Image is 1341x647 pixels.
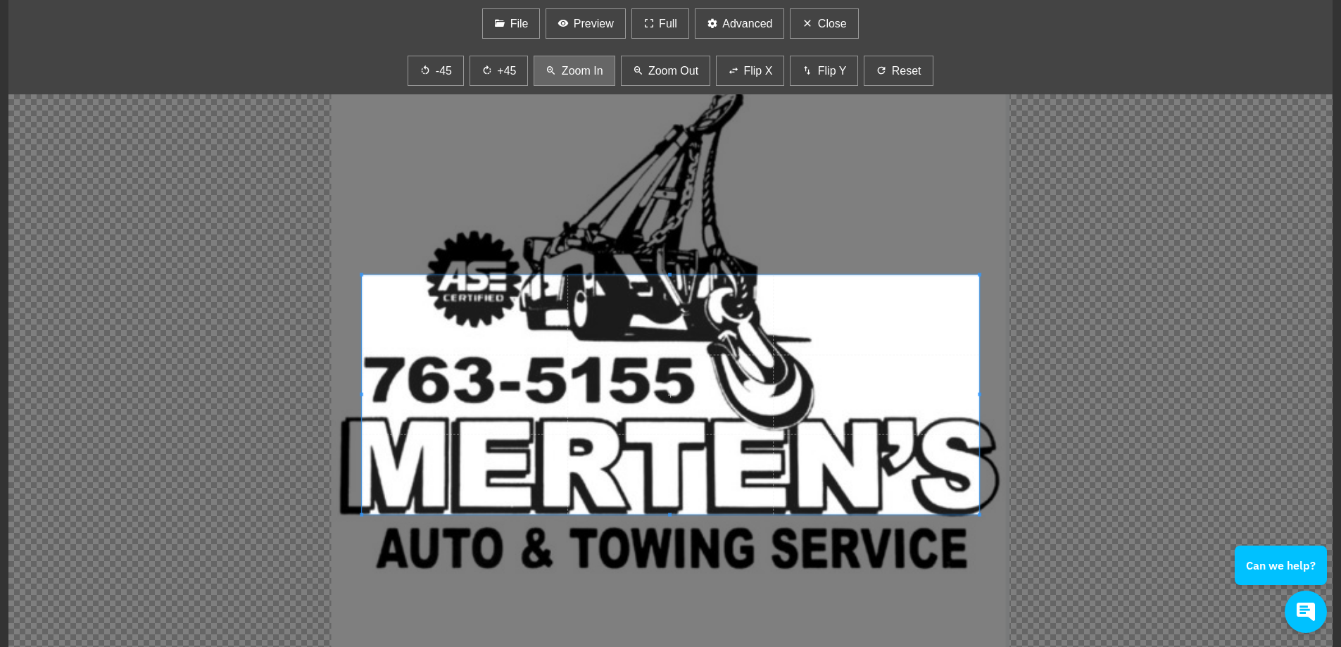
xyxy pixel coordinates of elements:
[790,56,858,86] button: Flip Y
[408,56,464,86] button: -45
[648,63,698,80] span: Zoom Out
[722,15,772,32] span: Advanced
[695,8,785,39] button: Advanced
[436,63,452,80] span: -45
[892,63,921,80] span: Reset
[659,15,677,32] span: Full
[562,63,603,80] span: Zoom In
[631,8,689,39] button: Full
[546,8,625,39] button: Preview
[818,15,847,32] span: Close
[1224,507,1341,647] iframe: Conversations
[818,63,847,80] span: Flip Y
[716,56,784,86] button: Flip X
[621,56,711,86] button: Zoom Out
[790,8,858,39] button: Close
[574,15,614,32] span: Preview
[864,56,933,86] button: Reset
[743,63,772,80] span: Flip X
[497,63,516,80] span: +45
[470,56,529,86] button: +45
[534,56,615,86] button: Zoom In
[482,8,540,39] button: File
[510,15,529,32] span: File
